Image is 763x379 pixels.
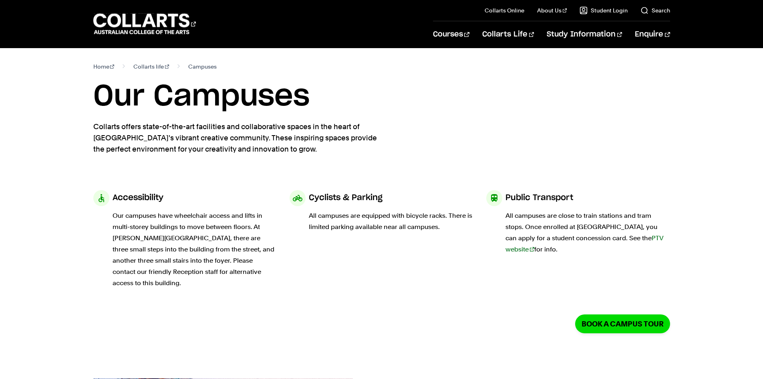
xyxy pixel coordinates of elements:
[640,6,670,14] a: Search
[93,79,670,115] h1: Our Campuses
[113,190,163,205] h3: Accessibility
[113,210,277,289] p: Our campuses have wheelchair access and lifts in multi-storey buildings to move between floors. A...
[537,6,567,14] a: About Us
[482,21,534,48] a: Collarts Life
[580,6,628,14] a: Student Login
[505,234,663,253] a: PTV website
[309,190,383,205] h3: Cyclists & Parking
[433,21,469,48] a: Courses
[485,6,524,14] a: Collarts Online
[93,61,115,72] a: Home
[309,210,473,233] p: All campuses are equipped with bicycle racks. There is limited parking available near all campuses.
[505,190,573,205] h3: Public Transport
[547,21,622,48] a: Study Information
[505,210,670,255] p: All campuses are close to train stations and tram stops. Once enrolled at [GEOGRAPHIC_DATA], you ...
[635,21,670,48] a: Enquire
[93,121,386,155] p: Collarts offers state-of-the-art facilities and collaborative spaces in the heart of [GEOGRAPHIC_...
[93,12,196,35] div: Go to homepage
[575,314,670,333] a: Book a Campus Tour
[133,61,169,72] a: Collarts life
[188,61,217,72] span: Campuses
